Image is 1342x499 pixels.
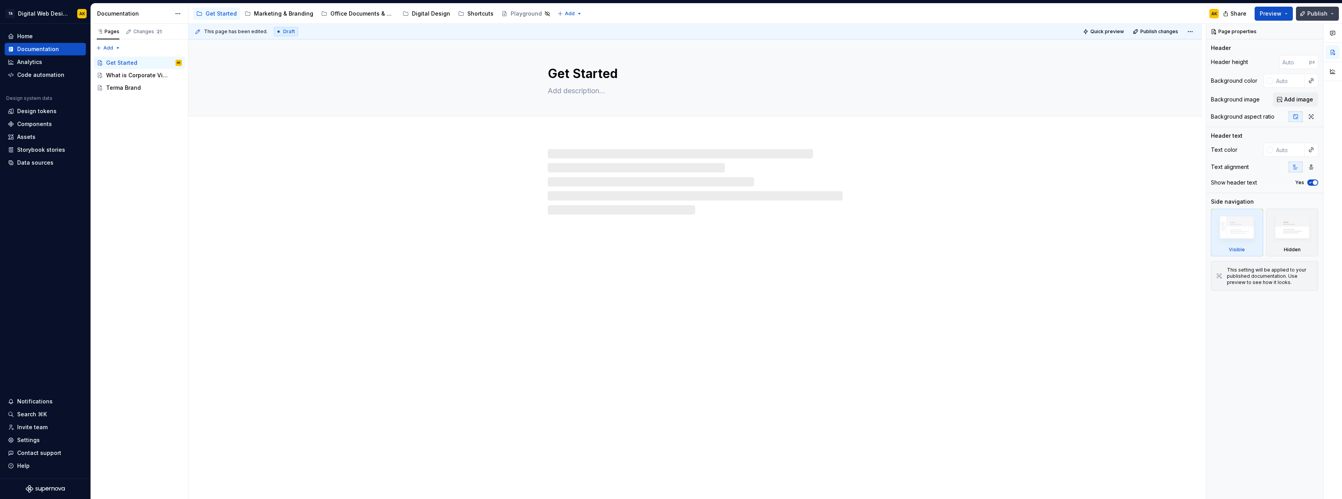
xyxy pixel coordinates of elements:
div: Home [17,32,33,40]
div: Search ⌘K [17,410,47,418]
input: Auto [1279,55,1309,69]
div: Get Started [106,59,137,67]
div: Settings [17,436,40,444]
a: Office Documents & Materials [318,7,398,20]
div: Design system data [6,95,52,101]
div: What is Corporate Visual Identity? [106,71,170,79]
label: Yes [1295,179,1304,186]
div: Side navigation [1211,198,1254,206]
div: Components [17,120,52,128]
div: Header [1211,44,1231,52]
div: Changes [133,28,163,35]
div: This setting will be applied to your published documentation. Use preview to see how it looks. [1227,267,1313,286]
a: Analytics [5,56,86,68]
span: Add [565,11,575,17]
span: Publish [1307,10,1328,18]
div: Help [17,462,30,470]
button: Publish changes [1131,26,1182,37]
div: Analytics [17,58,42,66]
input: Auto [1273,143,1305,157]
div: Visible [1211,209,1263,256]
span: Preview [1260,10,1282,18]
a: Design tokens [5,105,86,117]
span: Add [103,45,113,51]
span: This page has been edited. [204,28,268,35]
div: Playground [511,10,542,18]
svg: Supernova Logo [26,485,65,493]
div: Visible [1229,247,1245,253]
div: Storybook stories [17,146,65,154]
div: Text color [1211,146,1237,154]
span: Quick preview [1090,28,1124,35]
div: Notifications [17,398,53,405]
a: Playground [498,7,554,20]
button: Notifications [5,395,86,408]
a: Terma Brand [94,82,185,94]
a: Code automation [5,69,86,81]
a: Settings [5,434,86,446]
button: Search ⌘K [5,408,86,421]
div: Office Documents & Materials [330,10,395,18]
div: Documentation [97,10,171,18]
button: Preview [1255,7,1293,21]
div: Documentation [17,45,59,53]
button: Publish [1296,7,1339,21]
a: Shortcuts [455,7,497,20]
a: Home [5,30,86,43]
div: Background image [1211,96,1260,103]
div: Get Started [206,10,237,18]
div: TA [5,9,15,18]
input: Auto [1273,74,1305,88]
div: Invite team [17,423,48,431]
span: Publish changes [1140,28,1178,35]
div: Design tokens [17,107,57,115]
a: Digital Design [399,7,453,20]
div: Page tree [94,57,185,94]
div: Assets [17,133,36,141]
a: Assets [5,131,86,143]
div: Shortcuts [467,10,493,18]
a: Get StartedAK [94,57,185,69]
div: AK [79,11,85,17]
div: Marketing & Branding [254,10,313,18]
div: Terma Brand [106,84,141,92]
a: Get Started [193,7,240,20]
div: Page tree [193,6,554,21]
button: Share [1219,7,1251,21]
button: Quick preview [1081,26,1127,37]
p: px [1309,59,1315,65]
a: Documentation [5,43,86,55]
span: Share [1230,10,1246,18]
div: Header height [1211,58,1248,66]
button: Add image [1273,92,1318,107]
textarea: Get Started [546,64,841,83]
div: AK [177,59,181,67]
div: Text alignment [1211,163,1249,171]
div: AK [1211,11,1217,17]
div: Show header text [1211,179,1257,186]
span: Draft [283,28,295,35]
button: TADigital Web DesignAK [2,5,89,22]
a: What is Corporate Visual Identity? [94,69,185,82]
div: Code automation [17,71,64,79]
a: Marketing & Branding [241,7,316,20]
div: Hidden [1266,209,1319,256]
div: Digital Design [412,10,450,18]
button: Contact support [5,447,86,459]
div: Pages [97,28,119,35]
div: Background aspect ratio [1211,113,1275,121]
div: Digital Web Design [18,10,68,18]
a: Components [5,118,86,130]
div: Header text [1211,132,1243,140]
button: Add [555,8,584,19]
div: Hidden [1284,247,1301,253]
button: Add [94,43,123,53]
div: Background color [1211,77,1257,85]
div: Contact support [17,449,61,457]
span: Add image [1284,96,1313,103]
div: Data sources [17,159,53,167]
a: Data sources [5,156,86,169]
span: 21 [156,28,163,35]
button: Help [5,460,86,472]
